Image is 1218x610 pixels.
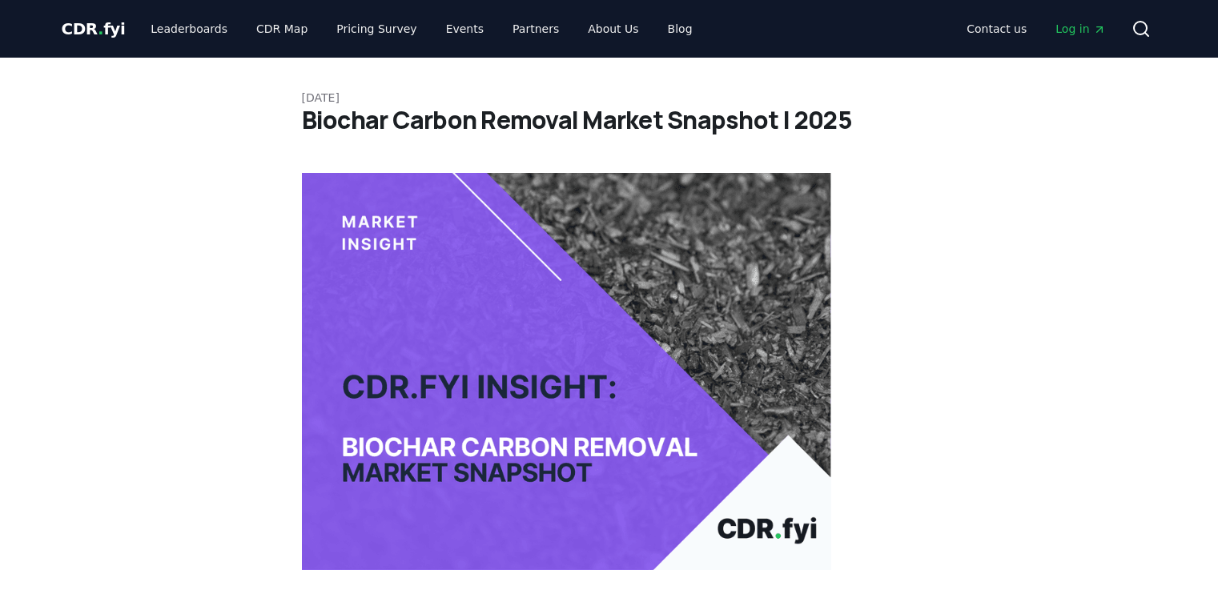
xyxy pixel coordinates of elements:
a: Events [433,14,496,43]
span: CDR fyi [62,19,126,38]
a: About Us [575,14,651,43]
h1: Biochar Carbon Removal Market Snapshot | 2025 [302,106,917,134]
a: Leaderboards [138,14,240,43]
a: CDR Map [243,14,320,43]
span: . [98,19,103,38]
p: [DATE] [302,90,917,106]
a: Blog [655,14,705,43]
a: Log in [1043,14,1118,43]
img: blog post image [302,173,832,570]
a: Contact us [954,14,1039,43]
nav: Main [138,14,705,43]
a: Pricing Survey [324,14,429,43]
a: Partners [500,14,572,43]
nav: Main [954,14,1118,43]
a: CDR.fyi [62,18,126,40]
span: Log in [1055,21,1105,37]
